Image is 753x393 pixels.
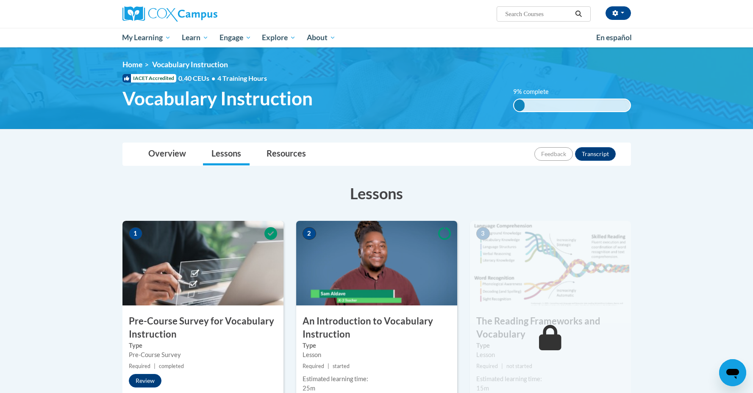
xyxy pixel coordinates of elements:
[140,143,195,165] a: Overview
[296,221,457,305] img: Course Image
[591,29,637,47] a: En español
[122,6,217,22] img: Cox Campus
[476,350,625,360] div: Lesson
[476,363,498,369] span: Required
[122,87,313,110] span: Vocabulary Instruction
[572,9,585,19] button: Search
[122,221,283,305] img: Course Image
[307,33,336,43] span: About
[501,363,503,369] span: |
[513,87,562,96] label: 9% complete
[476,385,489,392] span: 15m
[122,33,171,43] span: My Learning
[303,350,451,360] div: Lesson
[719,359,746,386] iframe: Button to launch messaging window, conversation in progress
[159,363,184,369] span: completed
[129,363,150,369] span: Required
[217,74,267,82] span: 4 Training Hours
[154,363,156,369] span: |
[514,99,525,111] div: 9% complete
[596,33,632,42] span: En español
[476,341,625,350] label: Type
[303,227,316,240] span: 2
[129,227,142,240] span: 1
[211,74,215,82] span: •
[122,60,142,69] a: Home
[122,74,176,82] span: IACET Accredited
[182,33,208,43] span: Learn
[301,28,341,47] a: About
[575,147,616,161] button: Transcript
[110,28,644,47] div: Main menu
[258,143,314,165] a: Resources
[176,28,214,47] a: Learn
[122,315,283,341] h3: Pre-Course Survey for Vocabulary Instruction
[303,385,315,392] span: 25m
[506,363,532,369] span: not started
[476,374,625,384] div: Estimated learning time:
[203,143,250,165] a: Lessons
[129,341,277,350] label: Type
[470,221,631,305] img: Course Image
[296,315,457,341] h3: An Introduction to Vocabulary Instruction
[504,9,572,19] input: Search Courses
[303,363,324,369] span: Required
[328,363,329,369] span: |
[470,315,631,341] h3: The Reading Frameworks and Vocabulary
[122,183,631,204] h3: Lessons
[303,341,451,350] label: Type
[262,33,296,43] span: Explore
[117,28,177,47] a: My Learning
[129,374,161,388] button: Review
[256,28,301,47] a: Explore
[214,28,257,47] a: Engage
[606,6,631,20] button: Account Settings
[152,60,228,69] span: Vocabulary Instruction
[129,350,277,360] div: Pre-Course Survey
[178,74,217,83] span: 0.40 CEUs
[303,374,451,384] div: Estimated learning time:
[476,227,490,240] span: 3
[122,6,283,22] a: Cox Campus
[220,33,251,43] span: Engage
[333,363,350,369] span: started
[534,147,573,161] button: Feedback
